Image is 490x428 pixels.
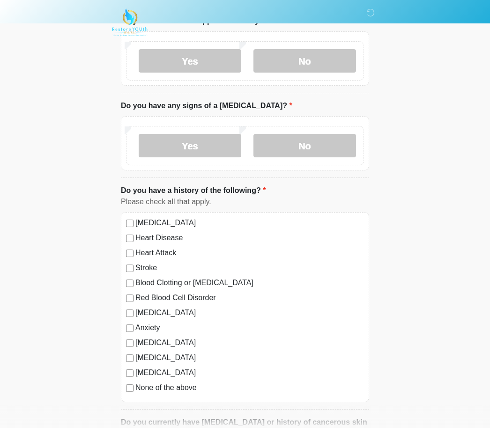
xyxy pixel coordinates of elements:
label: Yes [139,49,241,73]
img: Restore YOUth Med Spa Logo [111,7,148,38]
input: [MEDICAL_DATA] [126,339,134,347]
input: Anxiety [126,325,134,332]
input: [MEDICAL_DATA] [126,220,134,227]
input: Red Blood Cell Disorder [126,295,134,302]
label: None of the above [135,382,364,393]
div: Please check all that apply. [121,196,369,207]
input: [MEDICAL_DATA] [126,354,134,362]
label: Yes [139,134,241,157]
label: [MEDICAL_DATA] [135,367,364,378]
input: Heart Disease [126,235,134,242]
label: Red Blood Cell Disorder [135,292,364,303]
label: [MEDICAL_DATA] [135,307,364,318]
input: Stroke [126,265,134,272]
label: Blood Clotting or [MEDICAL_DATA] [135,277,364,288]
input: None of the above [126,384,134,392]
label: [MEDICAL_DATA] [135,352,364,363]
label: Heart Disease [135,232,364,244]
input: Heart Attack [126,250,134,257]
label: No [253,134,356,157]
input: Blood Clotting or [MEDICAL_DATA] [126,280,134,287]
label: [MEDICAL_DATA] [135,217,364,229]
label: Anxiety [135,322,364,333]
label: Do you have a history of the following? [121,185,266,196]
label: Stroke [135,262,364,273]
input: [MEDICAL_DATA] [126,369,134,377]
label: No [253,49,356,73]
label: [MEDICAL_DATA] [135,337,364,348]
label: Heart Attack [135,247,364,258]
label: Do you have any signs of a [MEDICAL_DATA]? [121,100,292,111]
input: [MEDICAL_DATA] [126,310,134,317]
